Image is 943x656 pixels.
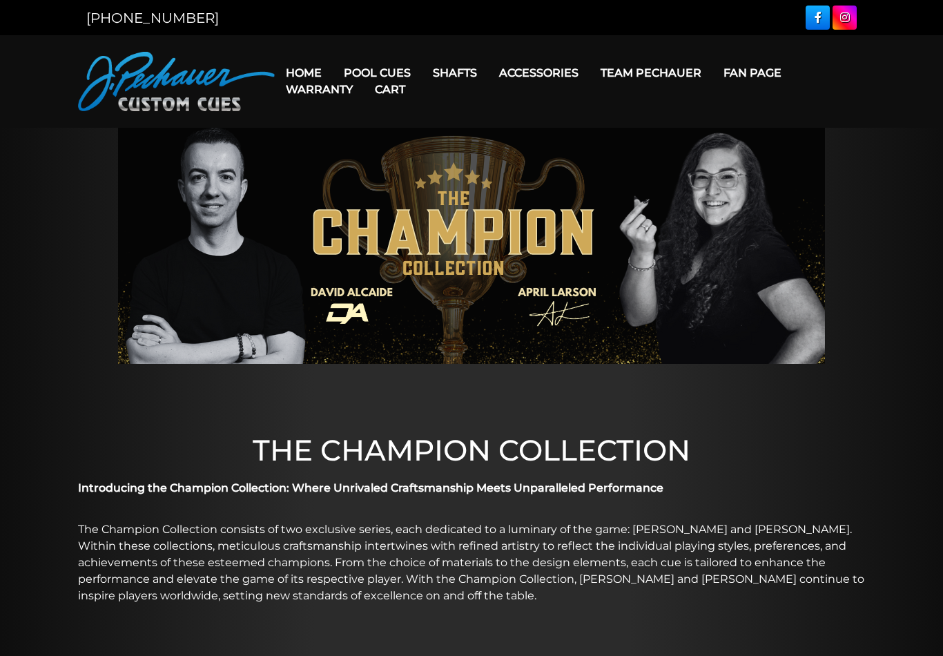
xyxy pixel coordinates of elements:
[275,72,364,107] a: Warranty
[364,72,416,107] a: Cart
[275,55,333,90] a: Home
[86,10,219,26] a: [PHONE_NUMBER]
[78,481,663,494] strong: Introducing the Champion Collection: Where Unrivaled Craftsmanship Meets Unparalleled Performance
[488,55,590,90] a: Accessories
[590,55,712,90] a: Team Pechauer
[712,55,793,90] a: Fan Page
[422,55,488,90] a: Shafts
[78,521,865,604] p: The Champion Collection consists of two exclusive series, each dedicated to a luminary of the gam...
[333,55,422,90] a: Pool Cues
[78,52,275,111] img: Pechauer Custom Cues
